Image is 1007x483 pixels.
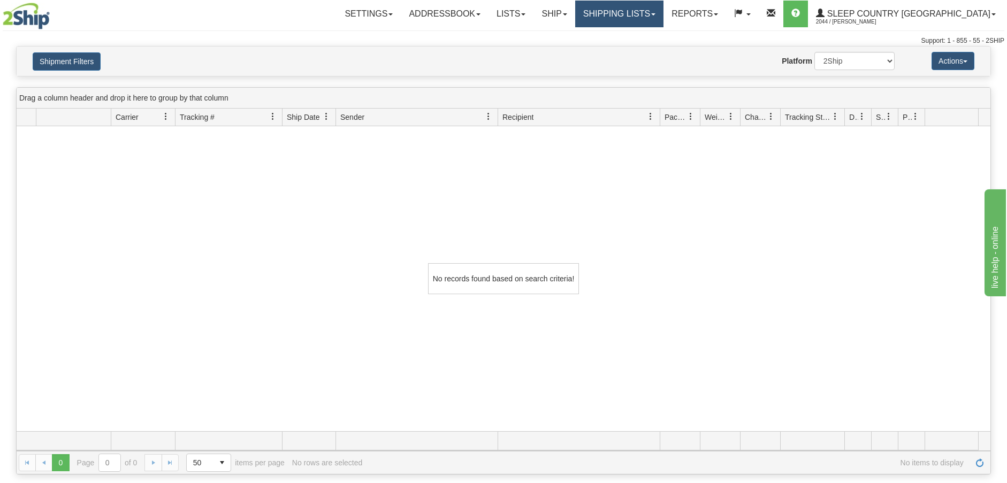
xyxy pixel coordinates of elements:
a: Sleep Country [GEOGRAPHIC_DATA] 2044 / [PERSON_NAME] [808,1,1004,27]
span: items per page [186,454,285,472]
a: Sender filter column settings [479,108,498,126]
a: Lists [489,1,533,27]
div: live help - online [8,6,99,19]
a: Ship Date filter column settings [317,108,335,126]
button: Actions [932,52,974,70]
span: Pickup Status [903,112,912,122]
a: Carrier filter column settings [157,108,175,126]
span: Shipment Issues [876,112,885,122]
span: Page sizes drop down [186,454,231,472]
span: Recipient [502,112,533,122]
span: Page 0 [52,454,69,471]
a: Addressbook [401,1,489,27]
span: Sleep Country [GEOGRAPHIC_DATA] [825,9,990,18]
a: Pickup Status filter column settings [906,108,925,126]
span: select [213,454,231,471]
span: Sender [340,112,364,122]
a: Refresh [971,454,988,471]
span: Tracking # [180,112,215,122]
span: Page of 0 [77,454,138,472]
a: Tracking Status filter column settings [826,108,844,126]
span: Ship Date [287,112,319,122]
iframe: chat widget [982,187,1006,296]
span: No items to display [370,458,964,467]
a: Packages filter column settings [682,108,700,126]
a: Delivery Status filter column settings [853,108,871,126]
a: Ship [533,1,575,27]
div: No records found based on search criteria! [428,263,579,294]
span: Delivery Status [849,112,858,122]
span: Packages [665,112,687,122]
span: Weight [705,112,727,122]
div: Support: 1 - 855 - 55 - 2SHIP [3,36,1004,45]
span: 50 [193,457,207,468]
div: No rows are selected [292,458,363,467]
span: Charge [745,112,767,122]
label: Platform [782,56,812,66]
a: Reports [663,1,726,27]
a: Settings [337,1,401,27]
a: Shipping lists [575,1,663,27]
a: Tracking # filter column settings [264,108,282,126]
a: Recipient filter column settings [642,108,660,126]
div: grid grouping header [17,88,990,109]
span: 2044 / [PERSON_NAME] [816,17,896,27]
img: logo2044.jpg [3,3,50,29]
span: Carrier [116,112,139,122]
a: Shipment Issues filter column settings [880,108,898,126]
span: Tracking Status [785,112,831,122]
a: Charge filter column settings [762,108,780,126]
a: Weight filter column settings [722,108,740,126]
button: Shipment Filters [33,52,101,71]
